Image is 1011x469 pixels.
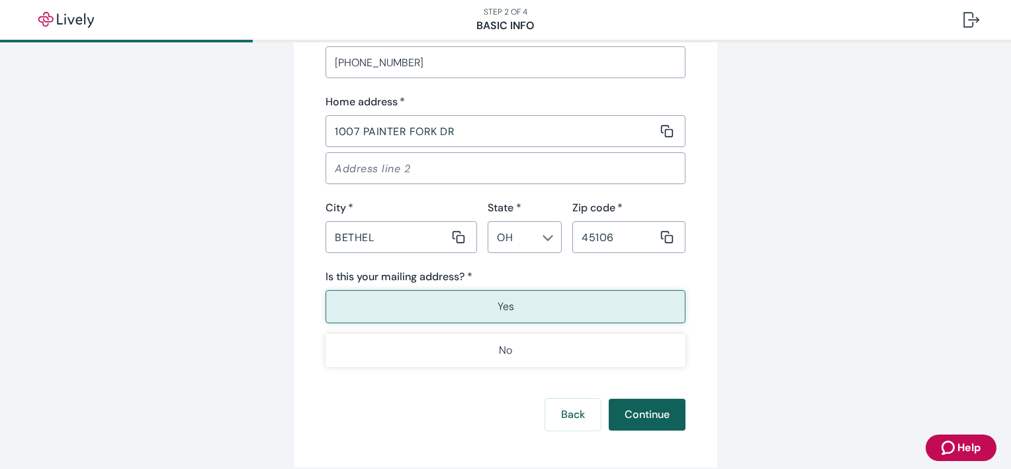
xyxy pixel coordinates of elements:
[326,290,685,323] button: Yes
[545,399,601,431] button: Back
[499,342,512,358] p: No
[492,228,536,246] input: --
[488,200,521,216] label: State *
[957,440,981,456] span: Help
[926,435,996,461] button: Zendesk support iconHelp
[452,231,465,244] svg: Copy to clipboard
[326,94,405,110] label: Home address
[658,228,676,246] button: Copy message content to clipboard
[326,155,685,182] input: Address line 2
[609,399,685,431] button: Continue
[942,440,957,456] svg: Zendesk support icon
[326,49,685,76] input: (555) 555-5555
[326,200,353,216] label: City
[326,224,449,250] input: City
[572,224,658,250] input: Zip code
[572,200,623,216] label: Zip code
[541,231,554,244] button: Open
[326,269,472,285] label: Is this your mailing address? *
[326,118,658,144] input: Address line 1
[660,125,674,138] svg: Copy to clipboard
[449,228,468,246] button: Copy message content to clipboard
[953,4,990,36] button: Log out
[498,299,514,315] p: Yes
[326,334,685,367] button: No
[658,122,676,140] button: Copy message content to clipboard
[543,233,553,243] svg: Chevron icon
[29,12,103,28] img: Lively
[660,231,674,244] svg: Copy to clipboard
